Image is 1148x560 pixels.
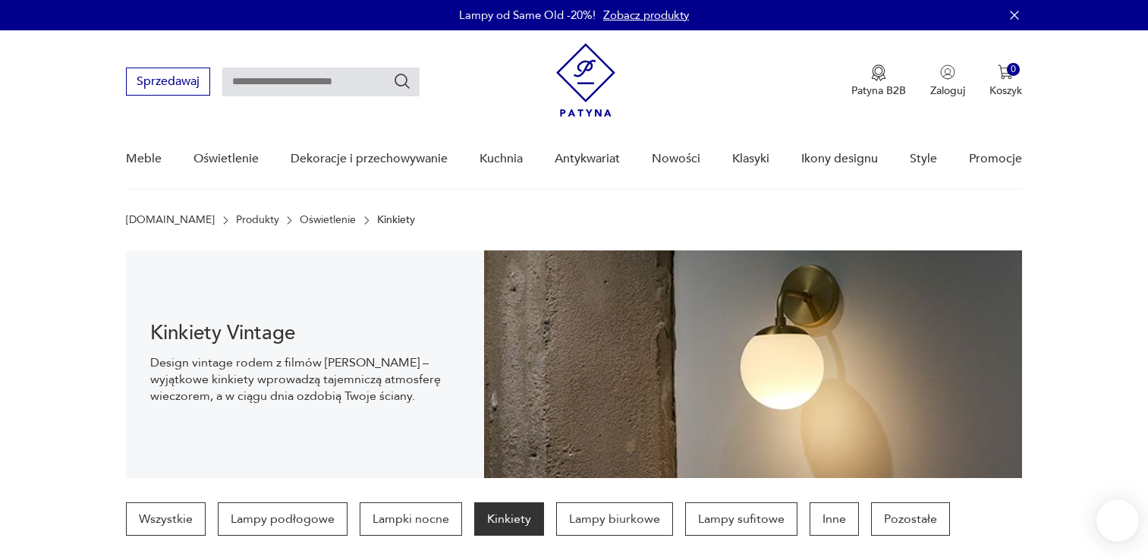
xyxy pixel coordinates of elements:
a: Nowości [652,130,700,188]
a: Pozostałe [871,502,950,536]
a: Lampy biurkowe [556,502,673,536]
a: Lampy sufitowe [685,502,797,536]
p: Koszyk [989,83,1022,98]
a: Oświetlenie [300,214,356,226]
a: Kuchnia [480,130,523,188]
a: Lampki nocne [360,502,462,536]
a: Kinkiety [474,502,544,536]
img: Ikonka użytkownika [940,64,955,80]
h1: Kinkiety Vintage [150,324,460,342]
a: Ikona medaluPatyna B2B [851,64,906,98]
img: Kinkiety vintage [484,250,1021,478]
a: Ikony designu [801,130,878,188]
button: Zaloguj [930,64,965,98]
a: Lampy podłogowe [218,502,348,536]
p: Patyna B2B [851,83,906,98]
a: Dekoracje i przechowywanie [291,130,448,188]
div: 0 [1007,63,1020,76]
p: Zaloguj [930,83,965,98]
p: Design vintage rodem z filmów [PERSON_NAME] – wyjątkowe kinkiety wprowadzą tajemniczą atmosferę w... [150,354,460,404]
a: Style [910,130,937,188]
a: Zobacz produkty [603,8,689,23]
a: Antykwariat [555,130,620,188]
button: Patyna B2B [851,64,906,98]
button: 0Koszyk [989,64,1022,98]
a: Inne [810,502,859,536]
p: Kinkiety [377,214,415,226]
img: Ikona koszyka [998,64,1013,80]
a: Promocje [969,130,1022,188]
a: Wszystkie [126,502,206,536]
a: Klasyki [732,130,769,188]
a: [DOMAIN_NAME] [126,214,215,226]
a: Oświetlenie [193,130,259,188]
p: Lampy od Same Old -20%! [459,8,596,23]
button: Sprzedawaj [126,68,210,96]
a: Sprzedawaj [126,77,210,88]
img: Patyna - sklep z meblami i dekoracjami vintage [556,43,615,117]
img: Ikona medalu [871,64,886,81]
button: Szukaj [393,72,411,90]
a: Produkty [236,214,279,226]
iframe: Smartsupp widget button [1096,499,1139,542]
a: Meble [126,130,162,188]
